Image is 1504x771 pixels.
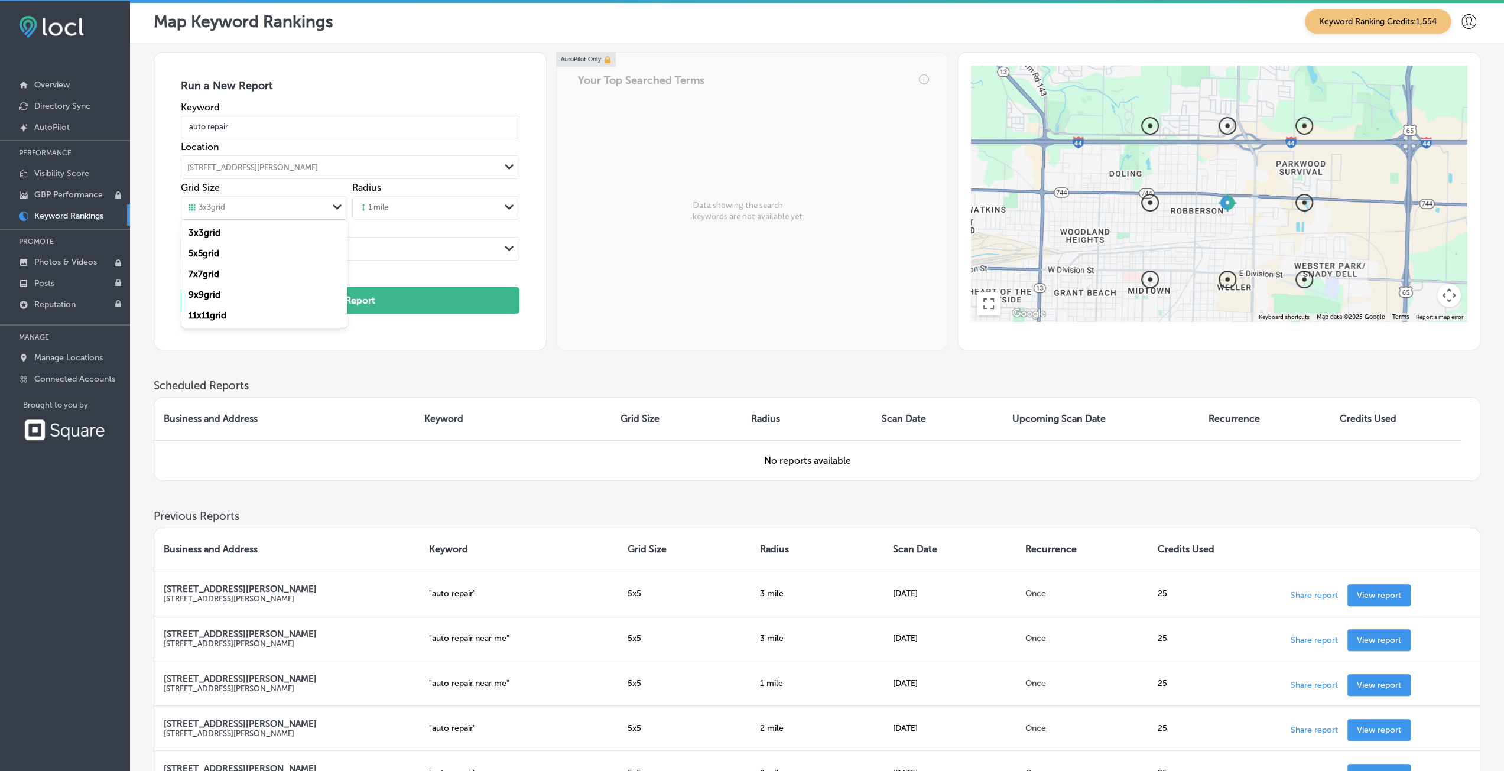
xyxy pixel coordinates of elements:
[1347,629,1411,651] a: View report
[164,674,410,684] p: [STREET_ADDRESS][PERSON_NAME]
[611,398,742,440] th: Grid Size
[429,723,609,733] p: " auto repair "
[1347,584,1411,606] a: View report
[883,528,1016,571] th: Scan Date
[1025,588,1139,598] p: Once
[189,248,219,259] label: 5 x 5 grid
[1025,633,1139,643] p: Once
[154,379,1480,392] h3: Scheduled Reports
[618,528,751,571] th: Grid Size
[1148,705,1281,750] td: 25
[1347,674,1411,696] a: View report
[181,102,519,113] label: Keyword
[618,661,751,705] td: 5 x 5
[1291,587,1338,600] p: Share report
[883,616,1016,661] td: [DATE]
[34,190,103,200] p: GBP Performance
[1357,590,1401,600] p: View report
[164,639,410,648] p: [STREET_ADDRESS][PERSON_NAME]
[415,398,610,440] th: Keyword
[189,310,226,321] label: 11 x 11 grid
[189,289,220,300] label: 9 x 9 grid
[181,141,519,152] label: Location
[1259,313,1310,321] button: Keyboard shortcuts
[34,278,54,288] p: Posts
[154,12,333,31] p: Map Keyword Rankings
[1291,721,1338,735] p: Share report
[187,203,225,213] div: 3 x 3 grid
[883,571,1016,616] td: [DATE]
[751,705,883,750] td: 2 mile
[181,79,519,102] h3: Run a New Report
[1148,528,1281,571] th: Credits Used
[751,528,883,571] th: Radius
[164,629,410,639] p: [STREET_ADDRESS][PERSON_NAME]
[352,182,381,193] label: Radius
[1148,571,1281,616] td: 25
[883,705,1016,750] td: [DATE]
[1357,680,1401,690] p: View report
[742,398,872,440] th: Radius
[164,594,410,603] p: [STREET_ADDRESS][PERSON_NAME]
[154,440,1461,480] td: No reports available
[429,588,609,598] p: " auto repair "
[34,257,97,267] p: Photos & Videos
[1357,725,1401,735] p: View report
[1025,678,1139,688] p: Once
[181,110,519,144] input: Search Keyword
[189,269,219,279] label: 7 x 7 grid
[181,287,519,314] button: Run Report
[872,398,1003,440] th: Scan Date
[164,718,410,729] p: [STREET_ADDRESS][PERSON_NAME]
[1291,632,1338,645] p: Share report
[34,300,76,310] p: Reputation
[34,374,115,384] p: Connected Accounts
[181,223,519,234] label: Recurrence
[187,162,318,171] div: [STREET_ADDRESS][PERSON_NAME]
[1392,314,1409,321] a: Terms (opens in new tab)
[154,398,415,440] th: Business and Address
[1416,314,1463,320] a: Report a map error
[420,528,618,571] th: Keyword
[154,528,420,571] th: Business and Address
[1016,528,1148,571] th: Recurrence
[1357,635,1401,645] p: View report
[1148,661,1281,705] td: 25
[618,616,751,661] td: 5 x 5
[1148,616,1281,661] td: 25
[618,705,751,750] td: 5 x 5
[23,419,106,441] img: Square
[1291,676,1338,690] p: Share report
[751,571,883,616] td: 3 mile
[23,401,130,409] p: Brought to you by
[1305,9,1451,34] span: Keyword Ranking Credits: 1,554
[1437,284,1461,307] button: Map camera controls
[1003,398,1199,440] th: Upcoming Scan Date
[1330,398,1461,440] th: Credits Used
[181,182,220,193] label: Grid Size
[34,168,89,178] p: Visibility Score
[164,729,410,738] p: [STREET_ADDRESS][PERSON_NAME]
[1347,719,1411,741] a: View report
[164,684,410,693] p: [STREET_ADDRESS][PERSON_NAME]
[1198,398,1330,440] th: Recurrence
[154,509,1480,523] h3: Previous Reports
[1009,306,1048,321] img: Google
[34,80,70,90] p: Overview
[34,353,103,363] p: Manage Locations
[189,227,220,238] label: 3 x 3 grid
[429,633,609,643] p: " auto repair near me "
[34,101,90,111] p: Directory Sync
[1009,306,1048,321] a: Open this area in Google Maps (opens a new window)
[751,661,883,705] td: 1 mile
[883,661,1016,705] td: [DATE]
[359,203,388,213] div: 1 mile
[977,292,1000,315] button: Toggle fullscreen view
[1317,314,1385,321] span: Map data ©2025 Google
[19,16,84,38] img: fda3e92497d09a02dc62c9cd864e3231.png
[429,678,609,688] p: " auto repair near me "
[34,211,103,221] p: Keyword Rankings
[751,616,883,661] td: 3 mile
[164,584,410,594] p: [STREET_ADDRESS][PERSON_NAME]
[618,571,751,616] td: 5 x 5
